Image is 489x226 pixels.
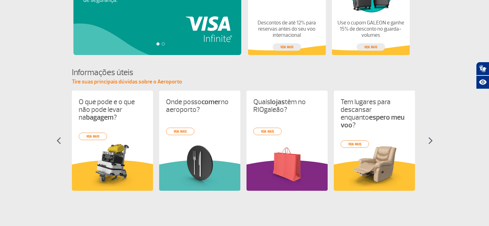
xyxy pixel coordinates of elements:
[247,160,328,191] img: roxoInformacoesUteis.svg
[270,97,285,106] strong: lojas
[253,20,320,38] p: Descontos de até 12% para reservas antes do seu voo internacional
[476,62,489,75] button: Abrir tradutor de língua de sinais.
[476,75,489,89] button: Abrir recursos assistivos.
[253,143,321,187] img: card%20informa%C3%A7%C3%B5es%206.png
[86,113,114,122] strong: bagagem
[341,113,404,130] strong: espero meu voo
[166,143,234,187] img: card%20informa%C3%A7%C3%B5es%208.png
[253,98,321,113] p: Quais têm no RIOgaleão?
[79,143,146,187] img: card%20informa%C3%A7%C3%B5es%201.png
[341,98,408,129] p: Tem lugares para descansar enquanto ?
[166,128,194,135] a: veja mais
[201,97,221,106] strong: comer
[428,137,433,144] img: seta-direita
[337,20,404,38] p: Use o cupom GALEON e ganhe 15% de desconto no guarda-volumes
[79,98,146,121] p: O que pode e o que não pode levar na ?
[341,143,408,187] img: card%20informa%C3%A7%C3%B5es%204.png
[56,137,61,144] img: seta-esquerda
[159,160,240,191] img: verdeInformacoesUteis.svg
[273,43,301,51] a: veja mais
[166,98,234,113] p: Onde posso no aeroporto?
[253,128,282,135] a: veja mais
[357,43,385,51] a: veja mais
[72,78,417,86] p: Tire suas principais dúvidas sobre o Aeroporto
[72,160,153,191] img: amareloInformacoesUteis.svg
[72,67,417,78] h4: Informações úteis
[79,133,107,140] a: veja mais
[334,160,415,191] img: amareloInformacoesUteis.svg
[476,62,489,89] div: Plugin de acessibilidade da Hand Talk.
[341,140,369,148] a: veja mais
